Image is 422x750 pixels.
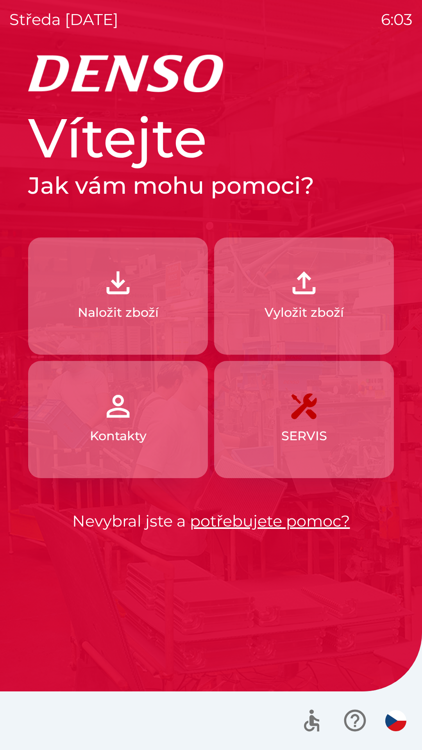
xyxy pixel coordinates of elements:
[385,710,406,731] img: cs flag
[214,361,394,478] button: SERVIS
[90,427,147,445] p: Kontakty
[28,237,208,355] button: Naložit zboží
[28,171,394,200] h2: Jak vám mohu pomoci?
[265,303,344,322] p: Vyložit zboží
[190,511,350,530] a: potřebujete pomoc?
[101,389,135,423] img: 072f4d46-cdf8-44b2-b931-d189da1a2739.png
[28,55,394,92] img: Logo
[101,266,135,300] img: 918cc13a-b407-47b8-8082-7d4a57a89498.png
[381,8,413,31] p: 6:03
[287,266,321,300] img: 2fb22d7f-6f53-46d3-a092-ee91fce06e5d.png
[281,427,327,445] p: SERVIS
[287,389,321,423] img: 7408382d-57dc-4d4c-ad5a-dca8f73b6e74.png
[28,105,394,171] h1: Vítejte
[28,509,394,533] p: Nevybral jste a
[28,361,208,478] button: Kontakty
[214,237,394,355] button: Vyložit zboží
[9,8,118,31] p: středa [DATE]
[78,303,159,322] p: Naložit zboží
